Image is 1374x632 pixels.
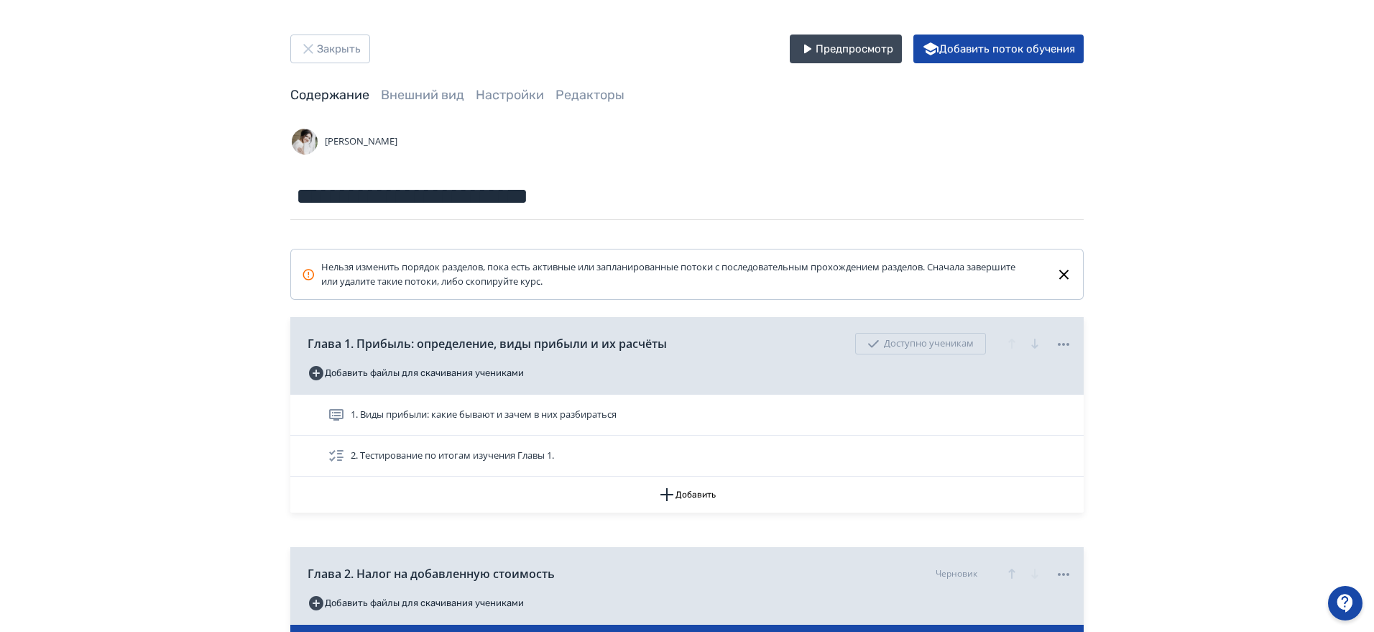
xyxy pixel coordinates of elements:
span: 1. Виды прибыли: какие бывают и зачем в них разбираться [351,408,617,422]
button: Добавить [290,477,1084,513]
a: Настройки [476,87,544,103]
button: Добавить файлы для скачивания учениками [308,362,524,385]
span: Глава 2. Налог на добавленную стоимость [308,565,555,582]
div: Черновик [936,567,977,580]
button: Добавить поток обучения [913,35,1084,63]
span: [PERSON_NAME] [325,134,397,149]
div: 1. Виды прибыли: какие бывают и зачем в них разбираться [290,395,1084,436]
button: Предпросмотр [790,35,902,63]
div: Доступно ученикам [855,333,986,354]
button: Добавить файлы для скачивания учениками [308,592,524,615]
a: Содержание [290,87,369,103]
img: Avatar [290,127,319,156]
a: Внешний вид [381,87,464,103]
div: Нельзя изменить порядок разделов, пока есть активные или запланированные потоки с последовательны... [302,260,1033,288]
a: Редакторы [555,87,624,103]
span: 2. Тестирование по итогам изучения Главы 1. [351,449,554,463]
div: 2. Тестирование по итогам изучения Главы 1. [290,436,1084,477]
button: Закрыть [290,35,370,63]
span: Глава 1. Прибыль: определение, виды прибыли и их расчёты [308,335,667,352]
